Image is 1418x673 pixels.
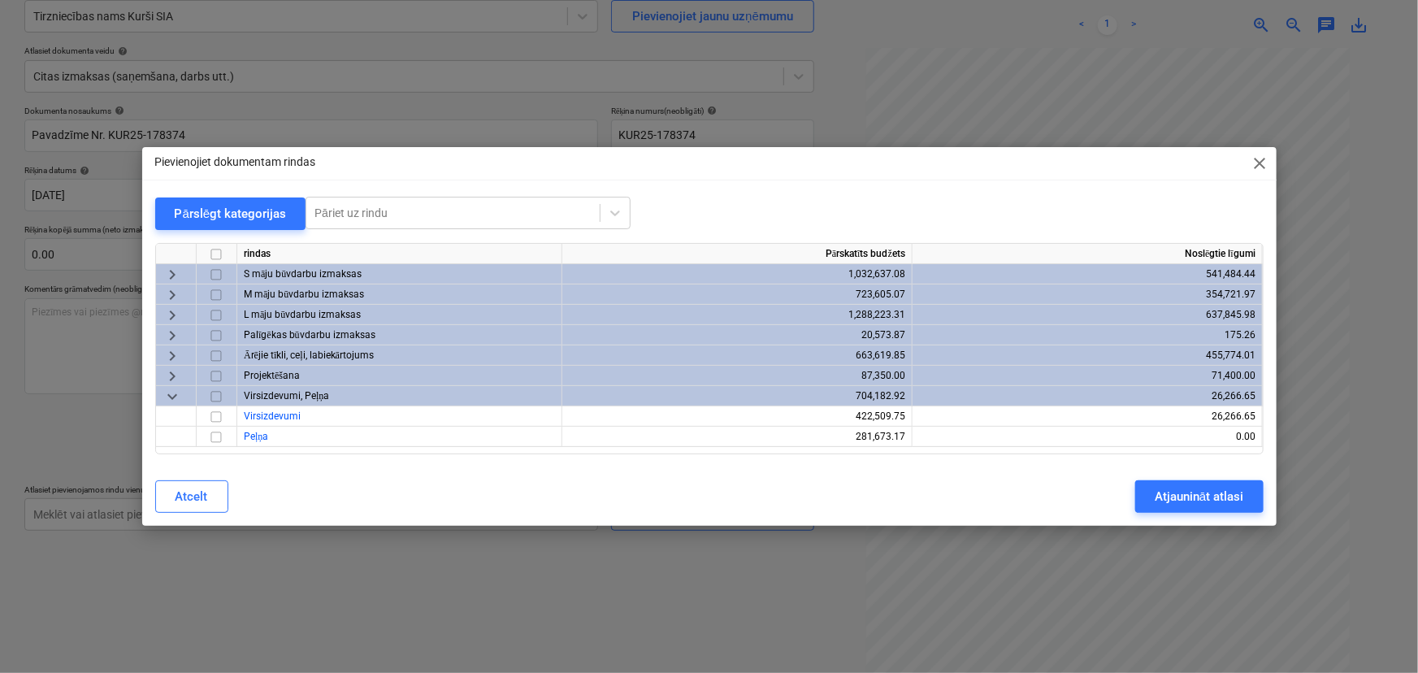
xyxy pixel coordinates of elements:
div: 354,721.97 [919,284,1255,305]
div: Pārslēgt kategorijas [175,203,287,224]
span: keyboard_arrow_right [163,265,182,284]
span: M māju būvdarbu izmaksas [244,289,364,300]
div: 71,400.00 [919,366,1255,386]
div: 1,032,637.08 [569,264,905,284]
span: L māju būvdarbu izmaksas [244,309,361,320]
span: keyboard_arrow_right [163,346,182,366]
span: keyboard_arrow_right [163,306,182,325]
div: 663,619.85 [569,345,905,366]
div: 26,266.65 [919,386,1255,406]
div: 541,484.44 [919,264,1255,284]
span: S māju būvdarbu izmaksas [244,268,362,280]
button: Pārslēgt kategorijas [155,198,306,230]
div: 87,350.00 [569,366,905,386]
span: Virsizdevumi, Peļņa [244,390,329,402]
p: Pievienojiet dokumentam rindas [155,154,316,171]
div: 26,266.65 [919,406,1255,427]
span: keyboard_arrow_right [163,326,182,345]
div: rindas [237,244,562,264]
span: keyboard_arrow_right [163,285,182,305]
a: Virsizdevumi [244,410,301,422]
div: 455,774.01 [919,345,1255,366]
span: Palīgēkas būvdarbu izmaksas [244,329,375,341]
div: Atcelt [176,486,208,507]
div: 20,573.87 [569,325,905,345]
button: Atcelt [155,480,228,513]
div: 0.00 [919,427,1255,447]
div: Atjaunināt atlasi [1155,486,1243,507]
div: 281,673.17 [569,427,905,447]
span: close [1251,154,1270,173]
div: 1,288,223.31 [569,305,905,325]
a: Peļņa [244,431,268,442]
div: Pārskatīts budžets [562,244,913,264]
div: 422,509.75 [569,406,905,427]
span: Projektēšana [244,370,300,381]
div: 704,182.92 [569,386,905,406]
div: 637,845.98 [919,305,1255,325]
div: 723,605.07 [569,284,905,305]
span: Ārējie tīkli, ceļi, labiekārtojums [244,350,374,361]
button: Atjaunināt atlasi [1135,480,1263,513]
div: Noslēgtie līgumi [913,244,1263,264]
span: keyboard_arrow_down [163,387,182,406]
span: keyboard_arrow_right [163,367,182,386]
div: 175.26 [919,325,1255,345]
